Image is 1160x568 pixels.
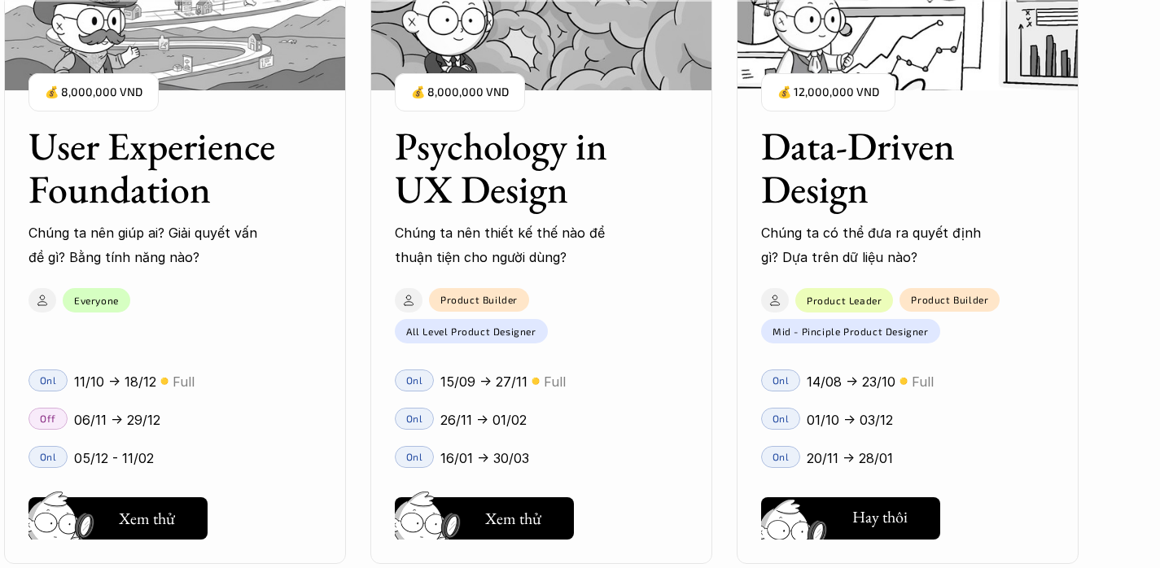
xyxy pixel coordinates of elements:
[911,294,988,305] p: Product Builder
[406,374,423,386] p: Onl
[912,369,934,394] p: Full
[406,326,536,337] p: All Level Product Designer
[777,82,879,104] p: 💰 12,000,000 VND
[761,125,1013,212] h3: Data-Driven Design
[761,221,997,270] p: Chúng ta có thể đưa ra quyết định gì? Dựa trên dữ liệu nào?
[160,376,169,388] p: 🟡
[411,82,509,104] p: 💰 8,000,000 VND
[773,451,790,462] p: Onl
[544,369,566,394] p: Full
[485,507,541,530] h5: Xem thử
[773,326,929,337] p: Mid - Pinciple Product Designer
[406,413,423,424] p: Onl
[440,446,529,470] p: 16/01 -> 30/03
[761,497,940,540] button: Hay thôi
[761,491,940,540] a: Hay thôi
[773,374,790,386] p: Onl
[395,221,631,270] p: Chúng ta nên thiết kế thế nào để thuận tiện cho người dùng?
[173,369,195,394] p: Full
[395,497,574,540] button: Xem thử
[807,408,893,432] p: 01/10 -> 03/12
[440,369,527,394] p: 15/09 -> 27/11
[440,294,518,305] p: Product Builder
[807,295,882,306] p: Product Leader
[440,408,527,432] p: 26/11 -> 01/02
[395,125,647,212] h3: Psychology in UX Design
[406,451,423,462] p: Onl
[532,376,540,388] p: 🟡
[900,376,908,388] p: 🟡
[852,505,908,528] h5: Hay thôi
[28,125,281,212] h3: User Experience Foundation
[807,369,895,394] p: 14/08 -> 23/10
[773,413,790,424] p: Onl
[807,446,893,470] p: 20/11 -> 28/01
[395,491,574,540] a: Xem thử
